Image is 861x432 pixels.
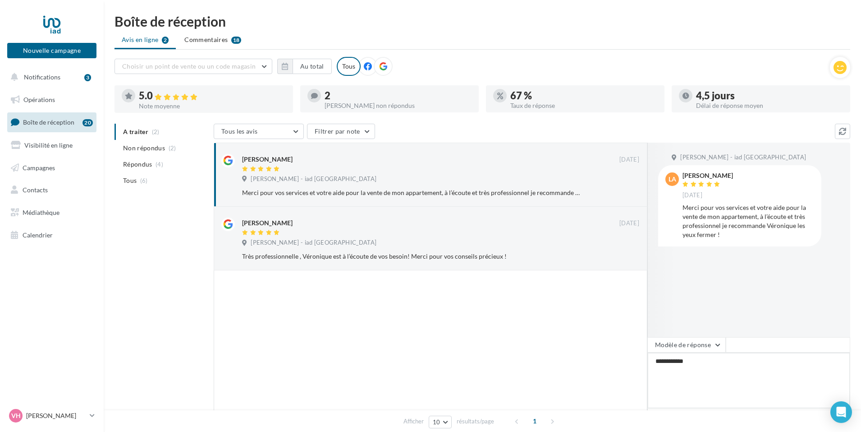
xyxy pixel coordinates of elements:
span: Afficher [403,417,424,426]
a: Contacts [5,181,98,200]
span: [DATE] [619,156,639,164]
div: 2 [325,91,472,101]
span: [DATE] [619,219,639,228]
div: [PERSON_NAME] [242,218,293,228]
span: Médiathèque [23,209,60,216]
div: Délai de réponse moyen [696,102,843,109]
a: VH [PERSON_NAME] [7,407,96,424]
div: [PERSON_NAME] [242,155,293,164]
span: Calendrier [23,231,53,239]
span: Visibilité en ligne [24,141,73,149]
div: [PERSON_NAME] [682,172,733,179]
span: Boîte de réception [23,118,74,126]
span: [PERSON_NAME] - iad [GEOGRAPHIC_DATA] [251,239,376,247]
span: (4) [156,161,163,168]
div: Taux de réponse [510,102,657,109]
div: Boîte de réception [114,14,850,28]
button: Choisir un point de vente ou un code magasin [114,59,272,74]
span: (6) [140,177,148,184]
div: Tous [337,57,361,76]
div: 3 [84,74,91,81]
span: Notifications [24,73,60,81]
span: [PERSON_NAME] - iad [GEOGRAPHIC_DATA] [680,153,806,162]
span: Opérations [23,96,55,103]
span: 1 [527,414,542,428]
button: 10 [429,416,452,428]
span: Tous les avis [221,127,258,135]
a: Campagnes [5,158,98,177]
a: Opérations [5,90,98,109]
span: (2) [169,144,176,152]
button: Notifications 3 [5,68,95,87]
div: Très professionnelle , Véronique est à l’écoute de vos besoin! Merci pour vos conseils précieux ! [242,252,581,261]
div: [PERSON_NAME] non répondus [325,102,472,109]
span: [PERSON_NAME] - iad [GEOGRAPHIC_DATA] [251,175,376,183]
span: résultats/page [457,417,494,426]
span: Campagnes [23,163,55,171]
button: Au total [293,59,332,74]
div: Note moyenne [139,103,286,109]
span: Tous [123,176,137,185]
p: [PERSON_NAME] [26,411,86,420]
a: Visibilité en ligne [5,136,98,155]
div: 18 [231,37,242,44]
div: 4,5 jours [696,91,843,101]
span: Non répondus [123,144,165,153]
button: Tous les avis [214,124,304,139]
span: LA [669,175,676,184]
span: VH [11,411,21,420]
a: Boîte de réception20 [5,112,98,132]
span: Choisir un point de vente ou un code magasin [122,62,256,70]
span: [DATE] [682,191,702,200]
div: 5.0 [139,91,286,101]
div: Merci pour vos services et votre aide pour la vente de mon appartement, à l’écoute et très profes... [242,188,581,197]
div: Merci pour vos services et votre aide pour la vente de mon appartement, à l’écoute et très profes... [682,203,814,239]
span: Contacts [23,186,48,194]
a: Calendrier [5,226,98,245]
div: 67 % [510,91,657,101]
button: Modèle de réponse [647,337,726,353]
span: 10 [433,418,440,426]
button: Nouvelle campagne [7,43,96,58]
span: Commentaires [184,35,228,44]
span: Répondus [123,160,152,169]
button: Au total [277,59,332,74]
a: Médiathèque [5,203,98,222]
button: Filtrer par note [307,124,375,139]
div: 20 [82,119,93,126]
div: Open Intercom Messenger [830,401,852,423]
